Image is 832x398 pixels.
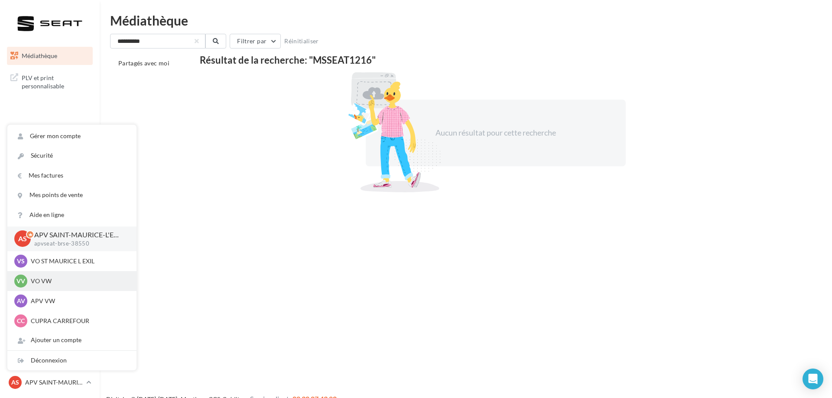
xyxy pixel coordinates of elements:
[118,59,169,67] span: Partagés avec moi
[7,146,136,165] a: Sécurité
[7,126,136,146] a: Gérer mon compte
[31,277,126,285] p: VO VW
[200,55,792,65] div: Résultat de la recherche: "MSSEAT1216"
[31,257,126,265] p: VO ST MAURICE L EXIL
[110,14,822,27] div: Médiathèque
[5,68,94,94] a: PLV et print personnalisable
[7,374,93,391] a: AS APV SAINT-MAURICE-L'EXIL
[803,369,823,389] div: Open Intercom Messenger
[230,34,281,49] button: Filtrer par
[17,317,25,325] span: CC
[16,277,25,285] span: VV
[11,378,19,387] span: AS
[7,205,136,225] a: Aide en ligne
[7,166,136,185] a: Mes factures
[17,297,25,305] span: AV
[18,234,27,244] span: AS
[7,351,136,370] div: Déconnexion
[17,257,25,265] span: VS
[22,52,57,59] span: Médiathèque
[25,378,83,387] p: APV SAINT-MAURICE-L'EXIL
[7,330,136,350] div: Ajouter un compte
[281,36,322,46] button: Réinitialiser
[435,128,556,137] span: Aucun résultat pour cette recherche
[22,72,89,91] span: PLV et print personnalisable
[34,230,123,240] p: APV SAINT-MAURICE-L'EXIL
[5,47,94,65] a: Médiathèque
[31,317,126,325] p: CUPRA CARREFOUR
[31,297,126,305] p: APV VW
[7,185,136,205] a: Mes points de vente
[34,240,123,248] p: apvseat-brse-38550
